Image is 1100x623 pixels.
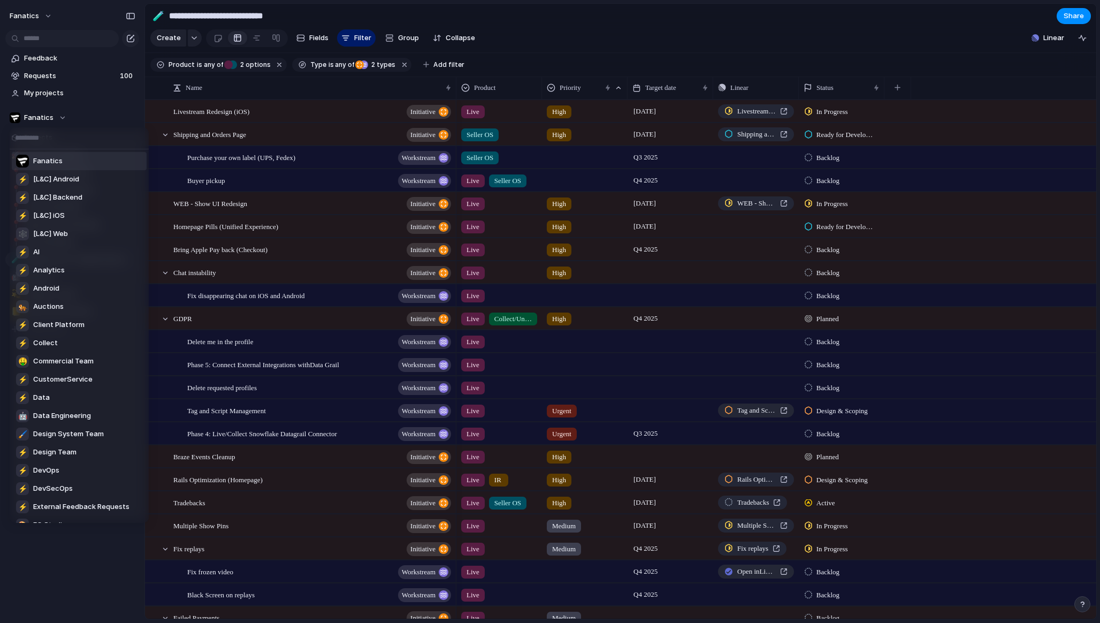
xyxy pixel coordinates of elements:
div: ⚡ [16,246,29,259]
span: Data [33,392,50,403]
div: ⚡ [16,482,29,495]
span: Data Engineering [33,411,91,421]
div: ⚡ [16,173,29,186]
span: Design System Team [33,429,104,439]
span: Android [33,283,59,294]
div: ⚡ [16,191,29,204]
div: ⚡ [16,282,29,295]
span: AI [33,247,40,257]
div: 🕸 [16,227,29,240]
span: Fanatics [33,156,63,166]
div: ⚡ [16,391,29,404]
span: [L&C] Web [33,229,68,239]
span: DevOps [33,465,59,476]
span: DevSecOps [33,483,73,494]
span: Client Platform [33,320,85,330]
div: ⚡ [16,464,29,477]
span: [L&C] Android [33,174,79,185]
div: 🎨 [16,519,29,531]
span: [L&C] iOS [33,210,65,221]
div: ⚡ [16,373,29,386]
div: 🤑 [16,355,29,368]
div: ⚡ [16,446,29,459]
span: [L&C] Backend [33,192,82,203]
span: Auctions [33,301,64,312]
div: ⚡ [16,318,29,331]
span: Design Team [33,447,77,458]
span: Analytics [33,265,65,276]
span: CustomerService [33,374,93,385]
div: 🤖 [16,409,29,422]
span: FC Studio [33,520,66,530]
div: ⚡ [16,337,29,350]
span: External Feedback Requests [33,502,129,512]
div: 🐅 [16,300,29,313]
span: Commercial Team [33,356,94,367]
div: ⚡ [16,209,29,222]
span: Collect [33,338,58,348]
div: ⚡ [16,264,29,277]
div: 🖌 [16,428,29,440]
div: ⚡ [16,500,29,513]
